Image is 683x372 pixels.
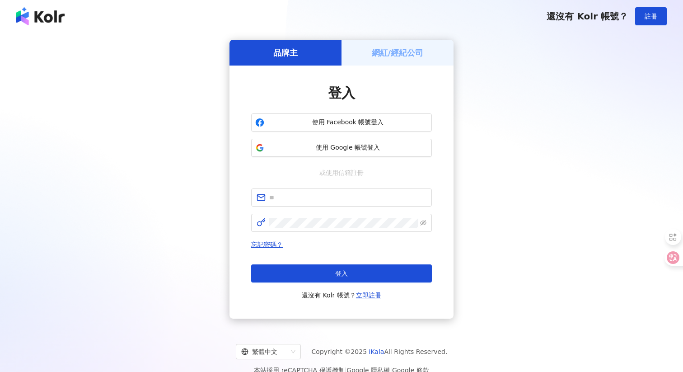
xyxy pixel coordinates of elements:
span: 登入 [328,85,355,101]
button: 註冊 [635,7,667,25]
span: 或使用信箱註冊 [313,168,370,178]
a: iKala [369,348,384,355]
h5: 網紅/經紀公司 [372,47,424,58]
button: 使用 Facebook 帳號登入 [251,113,432,132]
span: 使用 Google 帳號登入 [268,143,428,152]
span: 使用 Facebook 帳號登入 [268,118,428,127]
span: 還沒有 Kolr 帳號？ [302,290,381,301]
button: 使用 Google 帳號登入 [251,139,432,157]
button: 登入 [251,264,432,283]
span: 還沒有 Kolr 帳號？ [547,11,628,22]
a: 立即註冊 [356,292,381,299]
span: 登入 [335,270,348,277]
h5: 品牌主 [273,47,298,58]
span: 註冊 [645,13,657,20]
img: logo [16,7,65,25]
a: 忘記密碼？ [251,241,283,248]
div: 繁體中文 [241,344,287,359]
span: eye-invisible [420,220,426,226]
span: Copyright © 2025 All Rights Reserved. [312,346,448,357]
